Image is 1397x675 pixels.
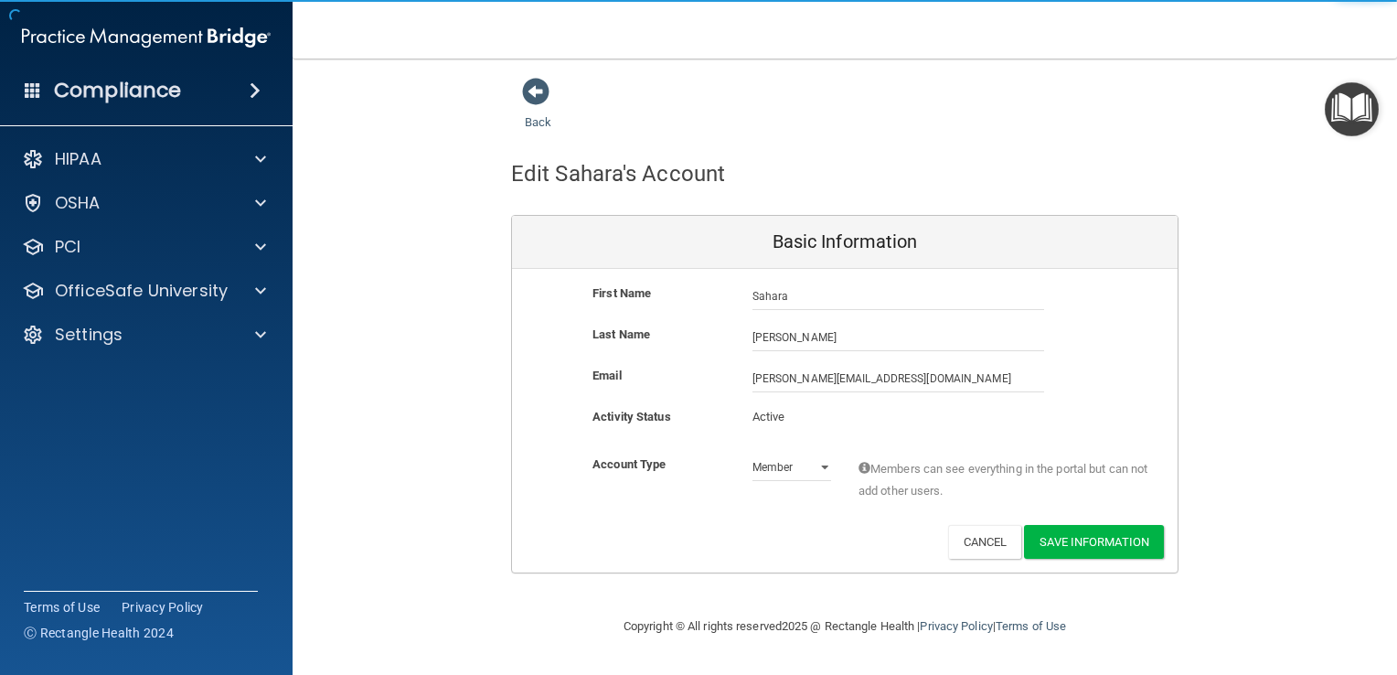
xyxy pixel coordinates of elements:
[55,148,101,170] p: HIPAA
[592,369,622,382] b: Email
[1325,82,1379,136] button: Open Resource Center
[22,324,266,346] a: Settings
[592,410,671,423] b: Activity Status
[512,216,1178,269] div: Basic Information
[1024,525,1164,559] button: Save Information
[122,598,204,616] a: Privacy Policy
[24,598,100,616] a: Terms of Use
[511,162,725,186] h4: Edit Sahara's Account
[22,280,266,302] a: OfficeSafe University
[948,525,1022,559] button: Cancel
[22,192,266,214] a: OSHA
[55,280,228,302] p: OfficeSafe University
[858,458,1150,502] span: Members can see everything in the portal but can not add other users.
[54,78,181,103] h4: Compliance
[920,619,992,633] a: Privacy Policy
[592,286,651,300] b: First Name
[55,324,123,346] p: Settings
[22,148,266,170] a: HIPAA
[752,406,831,428] p: Active
[996,619,1066,633] a: Terms of Use
[55,192,101,214] p: OSHA
[22,19,271,56] img: PMB logo
[511,597,1178,656] div: Copyright © All rights reserved 2025 @ Rectangle Health | |
[525,93,551,129] a: Back
[24,624,174,642] span: Ⓒ Rectangle Health 2024
[592,457,666,471] b: Account Type
[55,236,80,258] p: PCI
[22,236,266,258] a: PCI
[592,327,650,341] b: Last Name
